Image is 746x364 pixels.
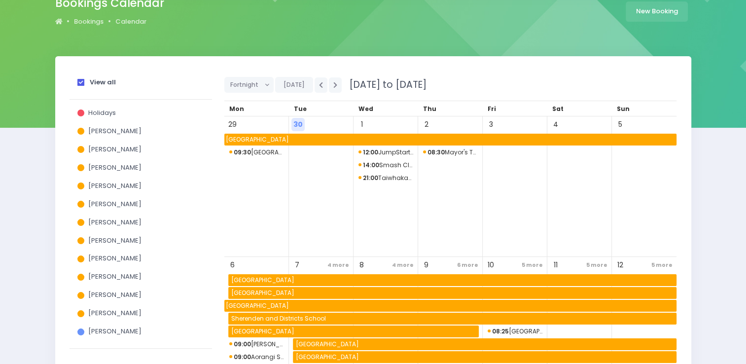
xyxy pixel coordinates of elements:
[224,77,274,93] button: Fortnight
[275,77,313,93] button: [DATE]
[88,126,142,136] span: [PERSON_NAME]
[230,313,676,325] span: Sherenden and Districts School
[226,118,239,131] span: 29
[626,1,688,22] a: New Booking
[88,327,142,336] span: [PERSON_NAME]
[423,105,436,113] span: Thu
[423,146,478,158] span: Mayor's Task Force for Jobs Kawerau
[552,105,564,113] span: Sat
[88,163,142,172] span: [PERSON_NAME]
[88,181,142,190] span: [PERSON_NAME]
[488,326,542,337] span: Palmerston North Girls' High School
[549,258,562,272] span: 11
[358,172,413,184] span: Taiwhakaea Holiday Programme
[488,105,496,113] span: Fri
[88,308,142,318] span: [PERSON_NAME]
[234,148,251,156] strong: 09:30
[549,118,562,131] span: 4
[363,174,378,182] strong: 21:00
[294,105,307,113] span: Tue
[88,290,142,299] span: [PERSON_NAME]
[234,340,251,348] strong: 09:00
[363,148,378,156] strong: 12:00
[492,327,509,335] strong: 08:25
[427,148,445,156] strong: 08:30
[74,17,104,27] a: Bookings
[88,145,142,154] span: [PERSON_NAME]
[613,118,627,131] span: 5
[420,118,433,131] span: 2
[390,258,416,272] span: 4 more
[484,258,497,272] span: 10
[230,274,676,286] span: Norfolk School
[358,146,413,158] span: JumpStart Pre School Rimu
[291,118,305,131] span: 30
[230,77,261,92] span: Fortnight
[115,17,146,27] a: Calendar
[455,258,481,272] span: 6 more
[519,258,545,272] span: 5 more
[290,258,304,272] span: 7
[230,287,676,299] span: Avon School
[229,351,284,363] span: Aorangi School (Rotorua)
[230,326,479,337] span: Apanui School
[224,300,676,312] span: Makauri School
[88,236,142,245] span: [PERSON_NAME]
[88,272,142,281] span: [PERSON_NAME]
[420,258,433,272] span: 9
[325,258,352,272] span: 4 more
[363,161,379,169] strong: 14:00
[88,254,142,263] span: [PERSON_NAME]
[484,118,497,131] span: 3
[584,258,610,272] span: 5 more
[229,105,244,113] span: Mon
[229,146,284,158] span: Totara Park Kindergarten
[224,134,676,146] span: Makauri School
[613,258,627,272] span: 12
[88,218,142,227] span: [PERSON_NAME]
[358,159,413,171] span: Smash Club - Karori
[649,258,675,272] span: 5 more
[617,105,630,113] span: Sun
[234,353,251,361] strong: 09:00
[226,258,239,272] span: 6
[343,78,426,91] span: [DATE] to [DATE]
[88,108,116,117] span: Holidays
[88,199,142,209] span: [PERSON_NAME]
[229,338,284,350] span: Te Rapa School
[90,77,116,87] strong: View all
[294,338,676,350] span: Waitomo Caves School
[355,258,368,272] span: 8
[355,118,368,131] span: 1
[358,105,373,113] span: Wed
[294,351,676,363] span: Wellington East Girls' College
